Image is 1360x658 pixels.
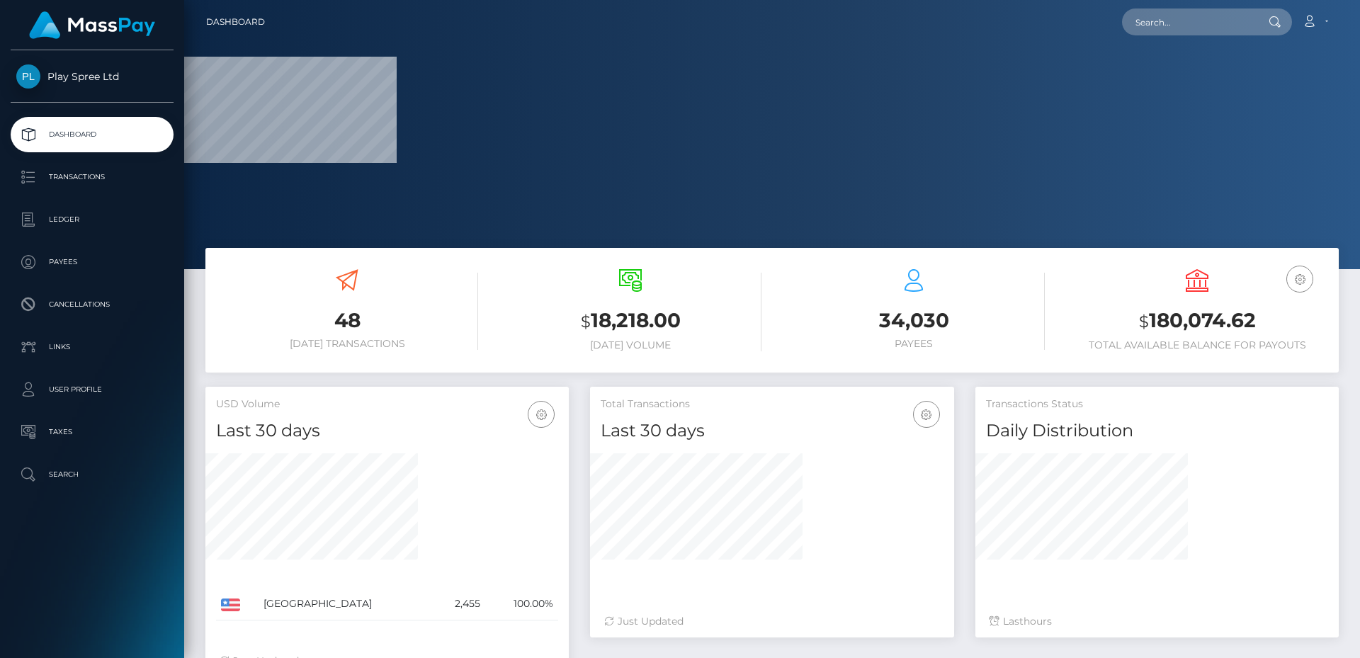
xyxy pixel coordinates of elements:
h5: USD Volume [216,397,558,412]
img: US.png [221,599,240,611]
p: Dashboard [16,124,168,145]
a: Dashboard [206,7,265,37]
a: Ledger [11,202,174,237]
a: Taxes [11,414,174,450]
div: Last hours [990,614,1325,629]
a: Cancellations [11,287,174,322]
span: Play Spree Ltd [11,70,174,83]
p: Taxes [16,421,168,443]
a: Transactions [11,159,174,195]
a: Links [11,329,174,365]
h6: Total Available Balance for Payouts [1066,339,1328,351]
img: Play Spree Ltd [16,64,40,89]
h4: Daily Distribution [986,419,1328,443]
p: Ledger [16,209,168,230]
td: [GEOGRAPHIC_DATA] [259,588,433,620]
h3: 180,074.62 [1066,307,1328,336]
td: 2,455 [433,588,485,620]
h6: Payees [783,338,1045,350]
h5: Transactions Status [986,397,1328,412]
h3: 48 [216,307,478,334]
p: Cancellations [16,294,168,315]
div: Just Updated [604,614,939,629]
small: $ [1139,312,1149,331]
h5: Total Transactions [601,397,943,412]
small: $ [581,312,591,331]
input: Search... [1122,8,1255,35]
h6: [DATE] Transactions [216,338,478,350]
td: 100.00% [485,588,558,620]
h3: 34,030 [783,307,1045,334]
h3: 18,218.00 [499,307,761,336]
img: MassPay Logo [29,11,155,39]
p: Links [16,336,168,358]
a: Search [11,457,174,492]
a: Dashboard [11,117,174,152]
p: Payees [16,251,168,273]
h4: Last 30 days [601,419,943,443]
h4: Last 30 days [216,419,558,443]
p: Search [16,464,168,485]
p: Transactions [16,166,168,188]
a: Payees [11,244,174,280]
p: User Profile [16,379,168,400]
a: User Profile [11,372,174,407]
h6: [DATE] Volume [499,339,761,351]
